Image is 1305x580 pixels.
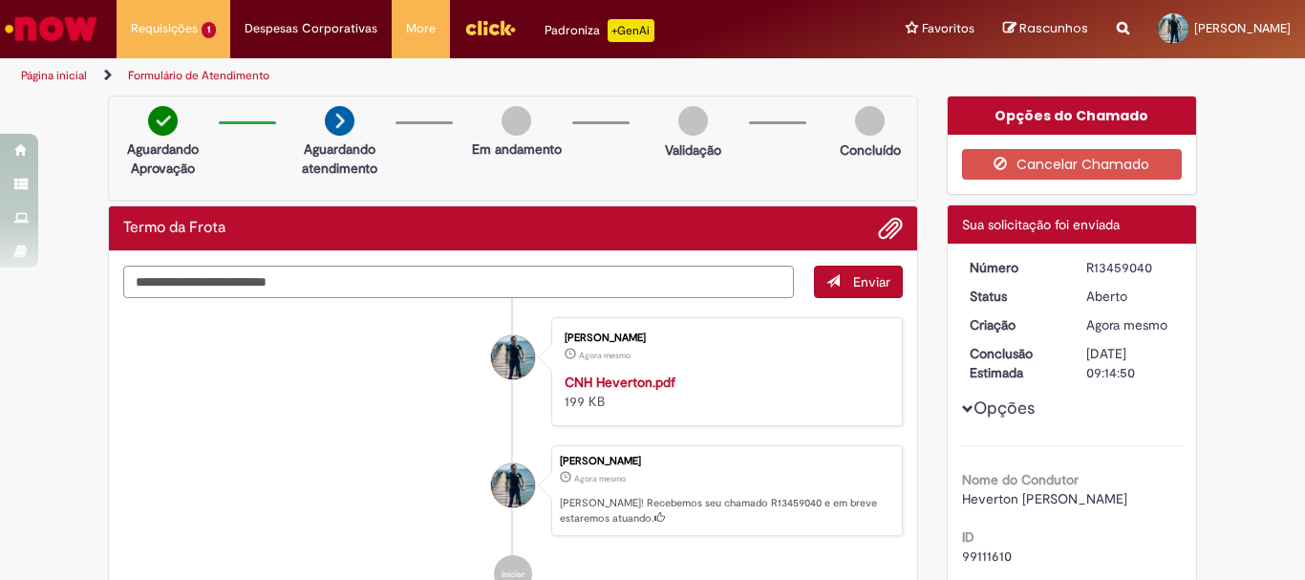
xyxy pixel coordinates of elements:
time: 28/08/2025 16:14:43 [579,350,631,361]
img: check-circle-green.png [148,106,178,136]
dt: Criação [955,315,1073,334]
div: Aguinaldo Matheus Damasceno [491,335,535,379]
div: [PERSON_NAME] [560,456,892,467]
a: CNH Heverton.pdf [565,374,675,391]
div: R13459040 [1086,258,1175,277]
p: Concluído [840,140,901,160]
dt: Status [955,287,1073,306]
b: Nome do Condutor [962,471,1079,488]
ul: Trilhas de página [14,58,856,94]
span: Rascunhos [1019,19,1088,37]
span: 99111610 [962,548,1012,565]
img: click_logo_yellow_360x200.png [464,13,516,42]
span: Agora mesmo [579,350,631,361]
time: 28/08/2025 16:14:47 [1086,316,1167,333]
span: 1 [202,22,216,38]
p: Em andamento [472,140,562,159]
span: Agora mesmo [574,473,626,484]
div: 199 KB [565,373,883,411]
button: Enviar [814,266,903,298]
dt: Número [955,258,1073,277]
span: Heverton [PERSON_NAME] [962,490,1127,507]
p: [PERSON_NAME]! Recebemos seu chamado R13459040 e em breve estaremos atuando. [560,496,892,526]
img: img-circle-grey.png [855,106,885,136]
time: 28/08/2025 16:14:47 [574,473,626,484]
div: Aguinaldo Matheus Damasceno [491,463,535,507]
div: Aberto [1086,287,1175,306]
p: Validação [665,140,721,160]
div: Opções do Chamado [948,97,1197,135]
p: Aguardando atendimento [293,140,386,178]
div: Padroniza [545,19,654,42]
img: arrow-next.png [325,106,354,136]
a: Página inicial [21,68,87,83]
img: img-circle-grey.png [502,106,531,136]
p: +GenAi [608,19,654,42]
button: Adicionar anexos [878,216,903,241]
p: Aguardando Aprovação [117,140,209,178]
span: Despesas Corporativas [245,19,377,38]
img: img-circle-grey.png [678,106,708,136]
div: [PERSON_NAME] [565,333,883,344]
img: ServiceNow [2,10,100,48]
span: Sua solicitação foi enviada [962,216,1120,233]
span: Requisições [131,19,198,38]
dt: Conclusão Estimada [955,344,1073,382]
a: Formulário de Atendimento [128,68,269,83]
li: Aguinaldo Matheus Damasceno [123,445,903,537]
span: Enviar [853,273,890,290]
span: [PERSON_NAME] [1194,20,1291,36]
textarea: Digite sua mensagem aqui... [123,266,794,298]
span: Favoritos [922,19,974,38]
div: 28/08/2025 16:14:47 [1086,315,1175,334]
span: Agora mesmo [1086,316,1167,333]
b: ID [962,528,974,546]
h2: Termo da Frota Histórico de tíquete [123,220,225,237]
span: More [406,19,436,38]
div: [DATE] 09:14:50 [1086,344,1175,382]
button: Cancelar Chamado [962,149,1183,180]
a: Rascunhos [1003,20,1088,38]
